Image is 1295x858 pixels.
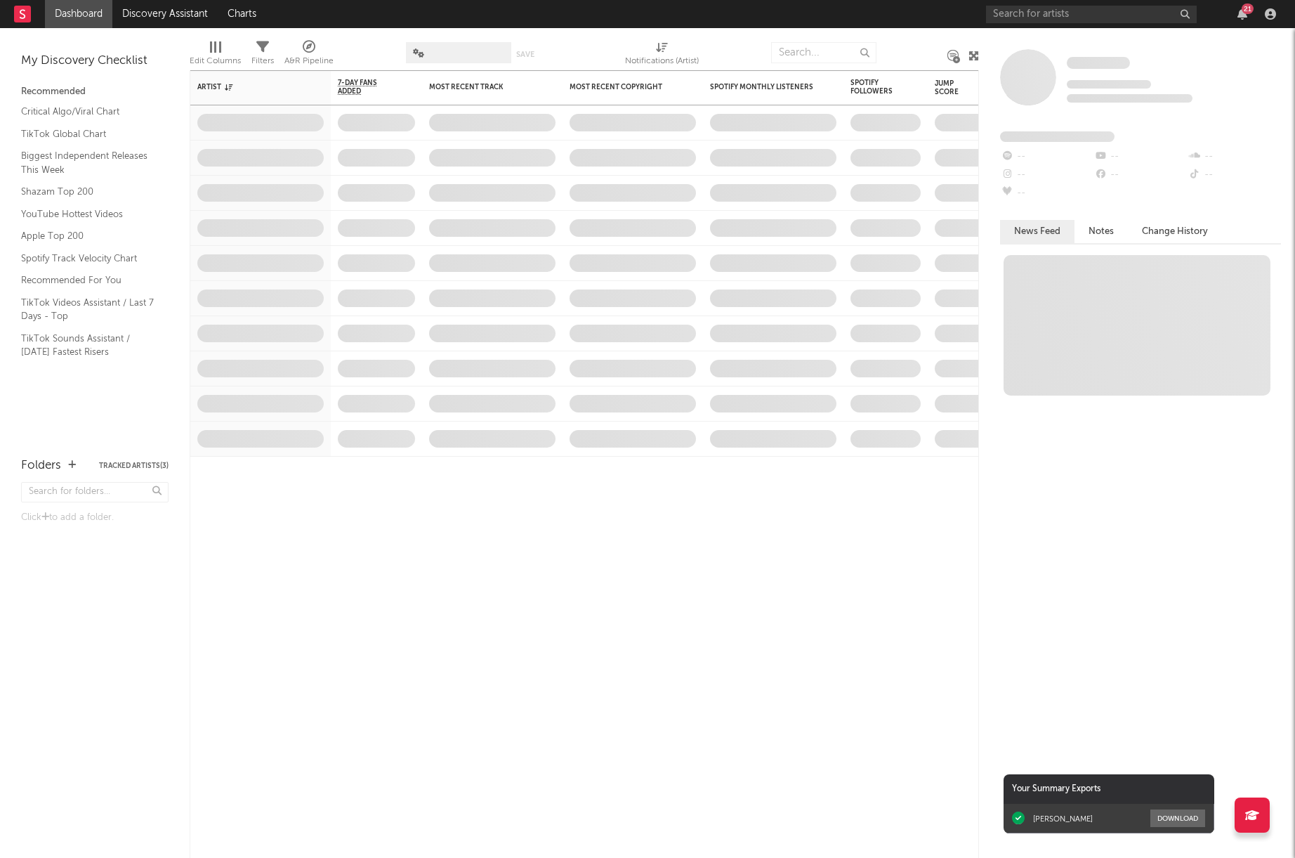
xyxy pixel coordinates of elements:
[1093,148,1187,166] div: --
[251,53,274,70] div: Filters
[21,184,155,200] a: Shazam Top 200
[21,295,155,324] a: TikTok Videos Assistant / Last 7 Days - Top
[625,53,699,70] div: Notifications (Artist)
[429,83,534,91] div: Most Recent Track
[625,35,699,76] div: Notifications (Artist)
[251,35,274,76] div: Filters
[1242,4,1254,14] div: 21
[710,83,815,91] div: Spotify Monthly Listeners
[1000,184,1093,202] div: --
[1067,56,1130,70] a: Some Artist
[1150,810,1205,827] button: Download
[21,251,155,266] a: Spotify Track Velocity Chart
[21,53,169,70] div: My Discovery Checklist
[1237,8,1247,20] button: 21
[338,79,394,96] span: 7-Day Fans Added
[1128,220,1222,243] button: Change History
[197,83,303,91] div: Artist
[21,207,155,222] a: YouTube Hottest Videos
[21,126,155,142] a: TikTok Global Chart
[190,53,241,70] div: Edit Columns
[1067,80,1151,89] span: Tracking Since: [DATE]
[1004,774,1214,804] div: Your Summary Exports
[1067,94,1192,103] span: 0 fans last week
[1074,220,1128,243] button: Notes
[1000,220,1074,243] button: News Feed
[1067,57,1130,69] span: Some Artist
[21,104,155,119] a: Critical Algo/Viral Chart
[1093,166,1187,184] div: --
[21,331,155,360] a: TikTok Sounds Assistant / [DATE] Fastest Risers
[21,84,169,100] div: Recommended
[21,509,169,526] div: Click to add a folder.
[1188,148,1281,166] div: --
[99,462,169,469] button: Tracked Artists(3)
[21,228,155,244] a: Apple Top 200
[190,35,241,76] div: Edit Columns
[570,83,675,91] div: Most Recent Copyright
[284,35,334,76] div: A&R Pipeline
[21,273,155,288] a: Recommended For You
[850,79,900,96] div: Spotify Followers
[284,53,334,70] div: A&R Pipeline
[1000,166,1093,184] div: --
[1033,814,1093,824] div: [PERSON_NAME]
[21,482,169,502] input: Search for folders...
[771,42,876,63] input: Search...
[1000,131,1115,142] span: Fans Added by Platform
[21,457,61,474] div: Folders
[516,51,534,58] button: Save
[986,6,1197,23] input: Search for artists
[935,79,970,96] div: Jump Score
[1188,166,1281,184] div: --
[21,148,155,177] a: Biggest Independent Releases This Week
[1000,148,1093,166] div: --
